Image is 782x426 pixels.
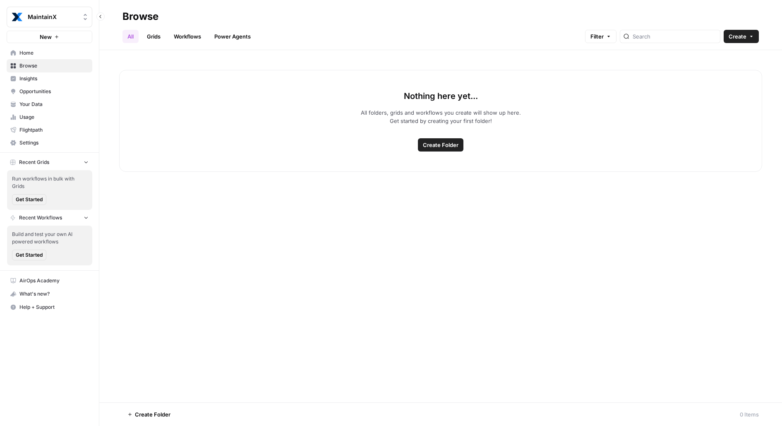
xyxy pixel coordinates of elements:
[135,410,170,419] span: Create Folder
[19,75,89,82] span: Insights
[19,303,89,311] span: Help + Support
[7,72,92,85] a: Insights
[19,139,89,147] span: Settings
[40,33,52,41] span: New
[404,90,478,102] p: Nothing here yet...
[169,30,206,43] a: Workflows
[7,59,92,72] a: Browse
[7,274,92,287] a: AirOps Academy
[19,101,89,108] span: Your Data
[633,32,717,41] input: Search
[7,136,92,149] a: Settings
[7,46,92,60] a: Home
[122,30,139,43] a: All
[585,30,616,43] button: Filter
[19,113,89,121] span: Usage
[19,277,89,284] span: AirOps Academy
[423,141,458,149] span: Create Folder
[16,251,43,259] span: Get Started
[7,287,92,301] button: What's new?
[7,212,92,224] button: Recent Workflows
[729,32,746,41] span: Create
[7,7,92,27] button: Workspace: MaintainX
[19,88,89,95] span: Opportunities
[12,250,46,260] button: Get Started
[12,231,87,245] span: Build and test your own AI powered workflows
[209,30,256,43] a: Power Agents
[19,49,89,57] span: Home
[16,196,43,203] span: Get Started
[7,301,92,314] button: Help + Support
[12,194,46,205] button: Get Started
[740,410,759,419] div: 0 Items
[28,13,78,21] span: MaintainX
[10,10,24,24] img: MaintainX Logo
[122,10,158,23] div: Browse
[19,62,89,70] span: Browse
[590,32,604,41] span: Filter
[361,108,521,125] p: All folders, grids and workflows you create will show up here. Get started by creating your first...
[7,31,92,43] button: New
[7,156,92,168] button: Recent Grids
[7,123,92,137] a: Flightpath
[7,85,92,98] a: Opportunities
[122,408,175,421] button: Create Folder
[7,98,92,111] a: Your Data
[7,111,92,124] a: Usage
[12,175,87,190] span: Run workflows in bulk with Grids
[724,30,759,43] button: Create
[19,126,89,134] span: Flightpath
[19,214,62,221] span: Recent Workflows
[418,138,463,152] button: Create Folder
[142,30,166,43] a: Grids
[19,159,49,166] span: Recent Grids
